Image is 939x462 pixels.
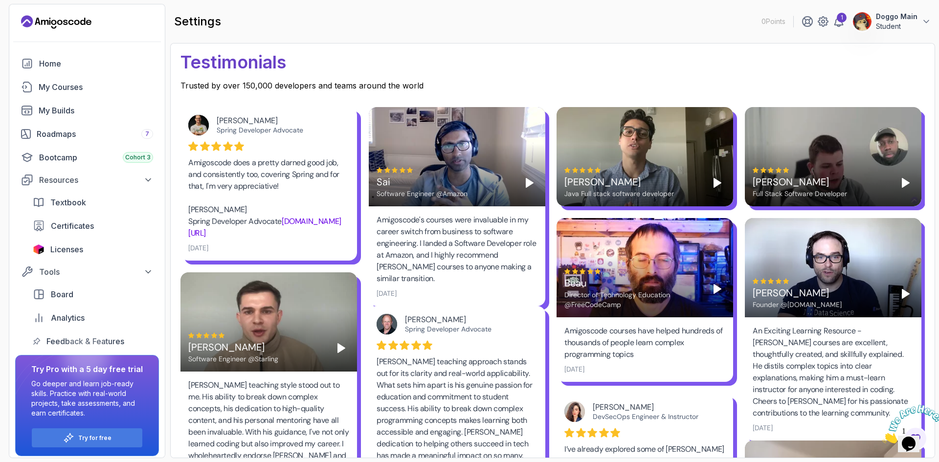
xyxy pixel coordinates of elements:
[753,286,842,300] div: [PERSON_NAME]
[377,314,397,334] img: Dan Vega avatar
[15,148,159,167] a: bootcamp
[31,379,143,418] p: Go deeper and learn job-ready skills. Practice with real-world projects, take assessments, and ea...
[15,101,159,120] a: builds
[37,128,153,140] div: Roadmaps
[174,14,221,29] h2: settings
[188,115,209,135] img: Josh Long avatar
[564,401,585,422] img: Assma Fadhli avatar
[753,300,842,309] div: Founder @[DOMAIN_NAME]
[188,354,278,364] div: Software Engineer @Starling
[145,130,149,138] span: 7
[15,263,159,281] button: Tools
[31,428,143,448] button: Try for free
[377,175,468,189] div: Sai
[753,189,847,198] div: Full Stack Software Developer
[39,105,153,116] div: My Builds
[51,220,94,232] span: Certificates
[15,54,159,73] a: home
[564,189,674,198] div: Java Full stack software developer
[761,17,785,26] p: 0 Points
[898,286,914,302] button: Play
[27,216,159,236] a: certificates
[878,401,939,447] iframe: chat widget
[15,77,159,97] a: courses
[377,356,537,462] div: [PERSON_NAME] teaching approach stands out for its clarity and real-world applicability. What set...
[39,174,153,186] div: Resources
[405,315,530,325] div: [PERSON_NAME]
[334,340,349,356] button: Play
[217,126,303,134] a: Spring Developer Advocate
[27,193,159,212] a: textbook
[15,171,159,189] button: Resources
[188,157,349,239] div: Amigoscode does a pretty darned good job, and consistently too, covering Spring and for that, I'm...
[564,276,702,290] div: Beau
[564,290,702,309] div: Director of Technology Education @FreeCodeCamp
[125,154,151,161] span: Cohort 3
[753,325,914,419] div: An Exciting Learning Resource - [PERSON_NAME] courses are excellent, thoughtfully created, and sk...
[753,423,773,433] div: [DATE]
[753,175,847,189] div: [PERSON_NAME]
[852,12,931,31] button: user profile imageDoggo MainStudent
[15,124,159,144] a: roadmaps
[837,13,847,22] div: 1
[21,14,91,30] a: Landing page
[188,243,208,253] div: [DATE]
[377,288,397,298] div: [DATE]
[180,80,925,91] p: Trusted by over 150,000 developers and teams around the world
[564,325,725,360] div: Amigoscode courses have helped hundreds of thousands of people learn complex programming topics
[39,58,153,69] div: Home
[50,243,83,255] span: Licenses
[180,44,925,80] p: Testimonials
[405,325,492,333] a: Spring Developer Advocate
[39,152,153,163] div: Bootcamp
[39,266,153,278] div: Tools
[833,16,845,27] a: 1
[564,364,584,374] div: [DATE]
[564,175,674,189] div: [PERSON_NAME]
[377,214,537,285] div: Amigoscode's courses were invaluable in my career switch from business to software engineering. I...
[710,175,725,191] button: Play
[50,197,86,208] span: Textbook
[188,340,278,354] div: [PERSON_NAME]
[27,331,159,351] a: feedback
[27,308,159,328] a: analytics
[39,81,153,93] div: My Courses
[593,412,717,421] div: DevSecOps Engineer & Instructor
[876,22,917,31] p: Student
[522,175,537,191] button: Play
[51,288,73,300] span: Board
[4,4,8,12] span: 1
[27,285,159,304] a: board
[876,12,917,22] p: Doggo Main
[51,312,85,324] span: Analytics
[217,116,341,126] div: [PERSON_NAME]
[27,240,159,259] a: licenses
[853,12,872,31] img: user profile image
[898,175,914,191] button: Play
[33,244,45,254] img: jetbrains icon
[4,4,65,43] img: Chat attention grabber
[46,335,124,347] span: Feedback & Features
[593,402,717,412] div: [PERSON_NAME]
[710,281,725,297] button: Play
[78,434,112,442] a: Try for free
[377,189,468,198] div: Software Engineer @Amazon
